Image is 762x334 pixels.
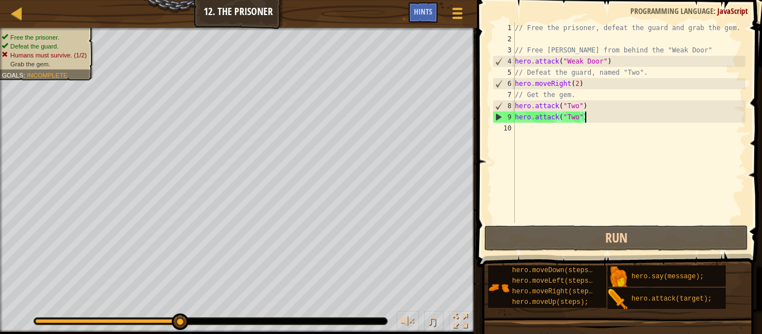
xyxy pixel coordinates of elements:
[493,89,515,100] div: 7
[484,225,748,251] button: Run
[493,33,515,45] div: 2
[11,42,59,50] span: Defeat the guard.
[2,42,86,51] li: Defeat the guard.
[27,71,67,79] span: Incomplete
[443,2,471,28] button: Show game menu
[23,71,27,79] span: :
[493,67,515,78] div: 5
[2,71,23,79] span: Goals
[493,112,515,123] div: 9
[607,289,629,310] img: portrait.png
[11,60,51,67] span: Grab the gem.
[512,267,596,274] span: hero.moveDown(steps);
[512,288,600,296] span: hero.moveRight(steps);
[713,6,717,16] span: :
[512,277,596,285] span: hero.moveLeft(steps);
[11,51,87,59] span: Humans must survive. (1/2)
[11,33,60,41] span: Free the prisoner.
[631,273,704,280] span: hero.say(message);
[425,311,443,334] button: ♫
[493,78,515,89] div: 6
[2,33,86,42] li: Free the prisoner.
[493,45,515,56] div: 3
[493,100,515,112] div: 8
[631,295,712,303] span: hero.attack(target);
[414,6,432,17] span: Hints
[488,277,509,298] img: portrait.png
[630,6,713,16] span: Programming language
[493,56,515,67] div: 4
[512,298,589,306] span: hero.moveUp(steps);
[427,313,438,330] span: ♫
[493,22,515,33] div: 1
[717,6,748,16] span: JavaScript
[397,311,419,334] button: Adjust volume
[607,267,629,288] img: portrait.png
[449,311,471,334] button: Toggle fullscreen
[2,60,86,69] li: Grab the gem.
[2,51,86,60] li: Humans must survive.
[493,123,515,134] div: 10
